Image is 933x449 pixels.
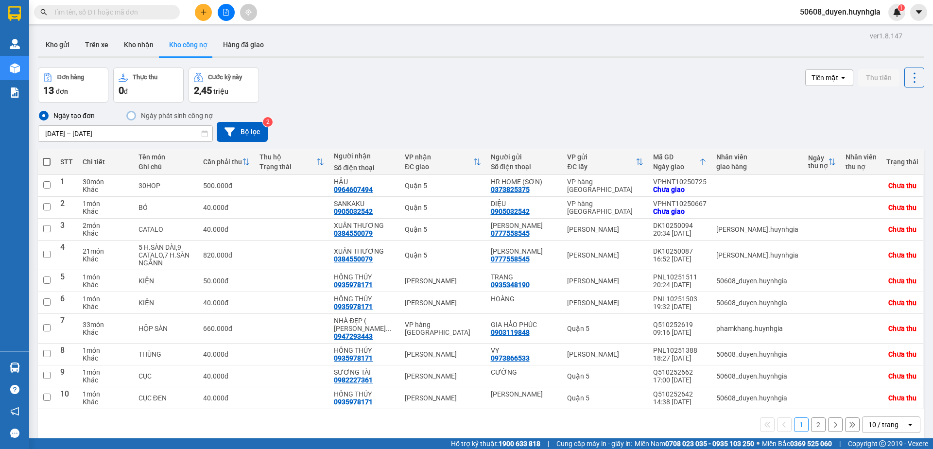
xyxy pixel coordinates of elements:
[567,251,643,259] div: [PERSON_NAME]
[716,251,798,259] div: nguyen.huynhgia
[567,299,643,307] div: [PERSON_NAME]
[491,295,558,303] div: HOÀNG
[716,394,798,402] div: 50608_duyen.huynhgia
[60,346,73,362] div: 8
[839,74,847,82] svg: open
[259,163,316,171] div: Trạng thái
[57,74,84,81] div: Đơn hàng
[50,110,95,121] div: Ngày tạo đơn
[567,277,643,285] div: [PERSON_NAME]
[888,394,916,402] div: Chưa thu
[43,85,54,96] span: 13
[77,33,116,56] button: Trên xe
[762,438,832,449] span: Miền Bắc
[792,6,888,18] span: 50608_duyen.huynhgia
[53,7,168,17] input: Tìm tên, số ĐT hoặc mã đơn
[405,163,473,171] div: ĐC giao
[653,247,707,255] div: DK10250087
[137,110,213,121] div: Ngày phát sinh công nợ
[203,182,250,190] div: 500.000
[133,74,157,81] div: Thực thu
[334,390,395,398] div: HỒNG THÚY
[567,372,643,380] div: Quận 5
[203,158,242,166] div: Cần phải thu
[194,85,212,96] span: 2,45
[653,163,699,171] div: Ngày giao
[240,4,257,21] button: aim
[405,350,481,358] div: [PERSON_NAME]
[491,153,558,161] div: Người gửi
[245,9,252,16] span: aim
[83,273,128,281] div: 1 món
[138,163,193,171] div: Ghi chú
[203,204,250,211] div: 40.000
[653,229,707,237] div: 20:34 [DATE]
[10,429,19,438] span: message
[888,350,916,358] div: Chưa thu
[203,394,250,402] div: 40.000
[203,277,250,285] div: 50.000
[83,207,128,215] div: Khác
[334,222,395,229] div: XUÂN THƯƠNG
[203,225,250,233] div: 40.000
[8,6,21,21] img: logo-vxr
[218,4,235,21] button: file-add
[491,368,558,376] div: CƯỜNG
[83,158,128,166] div: Chi tiết
[808,162,828,170] div: thu nợ
[888,372,916,380] div: Chưa thu
[653,281,707,289] div: 20:24 [DATE]
[60,178,73,193] div: 1
[60,368,73,384] div: 9
[83,178,128,186] div: 30 món
[203,325,250,332] div: 660.000
[189,68,259,103] button: Cước kỳ này2,45 triệu
[491,321,558,328] div: GIA HẢO PHÚC
[653,153,699,161] div: Mã GD
[846,163,877,171] div: thu nợ
[138,225,193,233] div: CATALO
[138,325,193,332] div: HỘP SÀN
[567,153,636,161] div: VP gửi
[113,68,184,103] button: Thực thu0đ
[888,251,916,259] div: Chưa thu
[228,182,232,190] span: đ
[653,222,707,229] div: DK10250094
[653,186,707,193] div: Chưa giao
[56,87,68,95] span: đơn
[83,354,128,362] div: Khác
[334,398,373,406] div: 0935978171
[334,273,395,281] div: HỒNG THÚY
[653,303,707,311] div: 19:32 [DATE]
[198,149,255,175] th: Toggle SortBy
[499,440,540,448] strong: 1900 633 818
[334,376,373,384] div: 0982227361
[83,390,128,398] div: 1 món
[653,295,707,303] div: PNL10251503
[888,299,916,307] div: Chưa thu
[567,163,636,171] div: ĐC lấy
[60,273,73,289] div: 5
[405,182,481,190] div: Quận 5
[888,325,916,332] div: Chưa thu
[228,325,232,332] span: đ
[716,163,798,171] div: giao hàng
[334,200,395,207] div: SANKAKU
[334,207,373,215] div: 0905032542
[562,149,648,175] th: Toggle SortBy
[870,31,902,41] div: ver 1.8.147
[334,368,395,376] div: SƯƠNG TÀI
[846,153,877,161] div: Nhân viên
[83,398,128,406] div: Khác
[893,8,901,17] img: icon-new-feature
[716,277,798,285] div: 50608_duyen.huynhgia
[888,225,916,233] div: Chưa thu
[334,247,395,255] div: XUÂN THƯƠNG
[203,372,250,380] div: 40.000
[653,321,707,328] div: Q510252619
[716,153,798,161] div: Nhân viên
[491,247,558,255] div: THANH HUY
[334,229,373,237] div: 0384550079
[116,33,161,56] button: Kho nhận
[259,153,316,161] div: Thu hộ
